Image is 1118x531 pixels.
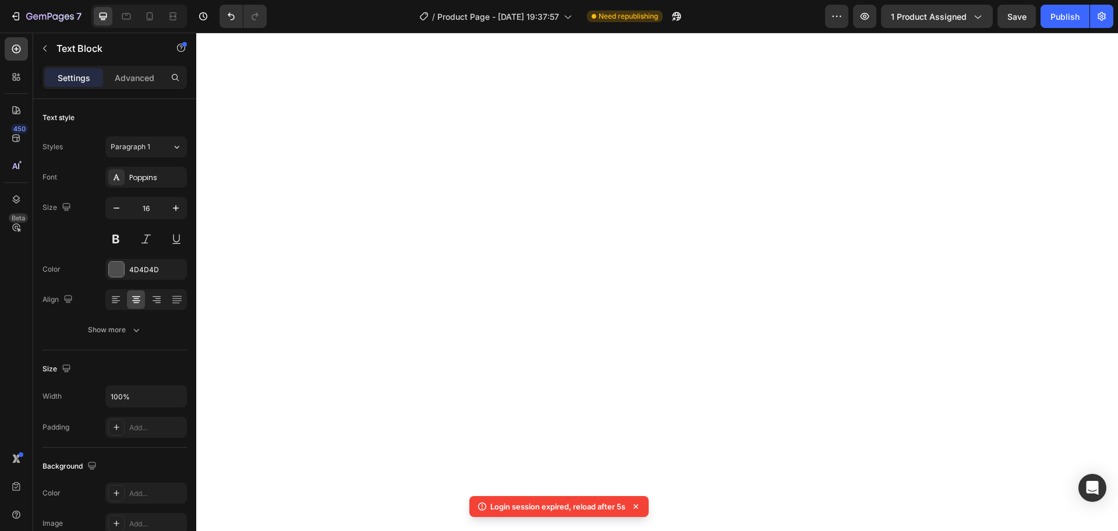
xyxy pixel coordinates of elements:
[106,386,186,407] input: Auto
[76,9,82,23] p: 7
[129,488,184,499] div: Add...
[43,422,69,432] div: Padding
[5,5,87,28] button: 7
[115,72,154,84] p: Advanced
[58,72,90,84] p: Settings
[881,5,993,28] button: 1 product assigned
[997,5,1036,28] button: Save
[43,319,187,340] button: Show more
[599,11,658,22] span: Need republishing
[43,488,61,498] div: Color
[129,423,184,433] div: Add...
[1041,5,1089,28] button: Publish
[43,518,63,529] div: Image
[1007,12,1027,22] span: Save
[88,324,142,336] div: Show more
[129,519,184,529] div: Add...
[111,142,150,152] span: Paragraph 1
[196,33,1118,531] iframe: Design area
[43,361,73,377] div: Size
[129,265,184,275] div: 4D4D4D
[43,391,62,402] div: Width
[437,10,559,23] span: Product Page - [DATE] 19:37:57
[43,292,75,308] div: Align
[43,264,61,275] div: Color
[891,10,967,23] span: 1 product assigned
[432,10,435,23] span: /
[43,459,99,474] div: Background
[129,173,184,183] div: Poppins
[43,172,57,182] div: Font
[43,142,63,152] div: Styles
[9,213,28,223] div: Beta
[105,136,187,157] button: Paragraph 1
[11,124,28,133] div: 450
[490,501,625,512] p: Login session expired, reload after 5s
[1078,474,1106,502] div: Open Intercom Messenger
[43,200,73,216] div: Size
[56,41,155,55] p: Text Block
[43,112,75,123] div: Text style
[220,5,267,28] div: Undo/Redo
[1050,10,1080,23] div: Publish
